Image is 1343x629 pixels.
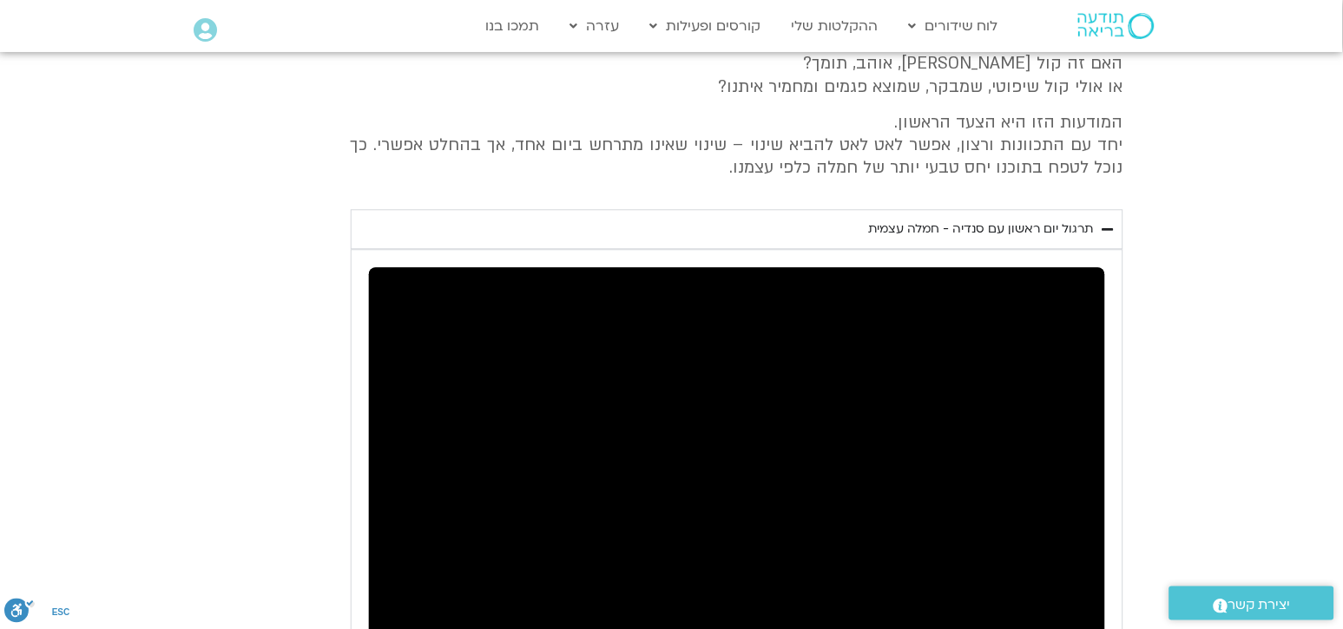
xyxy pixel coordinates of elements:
a: יצירת קשר [1169,586,1334,620]
a: עזרה [561,10,628,43]
span: יצירת קשר [1228,593,1291,617]
a: קורסים ופעילות [641,10,769,43]
a: לוח שידורים [899,10,1007,43]
img: תודעה בריאה [1078,13,1155,39]
p: המודעות הזו היא הצעד הראשון. יחד עם התכוונות ורצון, אפשר לאט לאט להביא שינוי – שינוי שאינו מתרחש ... [351,111,1123,180]
a: ההקלטות שלי [782,10,886,43]
p: השבוע שלנו מתחיל מהבסיס, תרגול של האם זה קול [PERSON_NAME], אוהב, תומך? או אולי קול שיפוטי, שמבקר... [351,7,1123,99]
a: תמכו בנו [477,10,548,43]
summary: תרגול יום ראשון עם סנדיה - חמלה עצמית [351,209,1123,249]
div: תרגול יום ראשון עם סנדיה - חמלה עצמית [869,219,1094,239]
